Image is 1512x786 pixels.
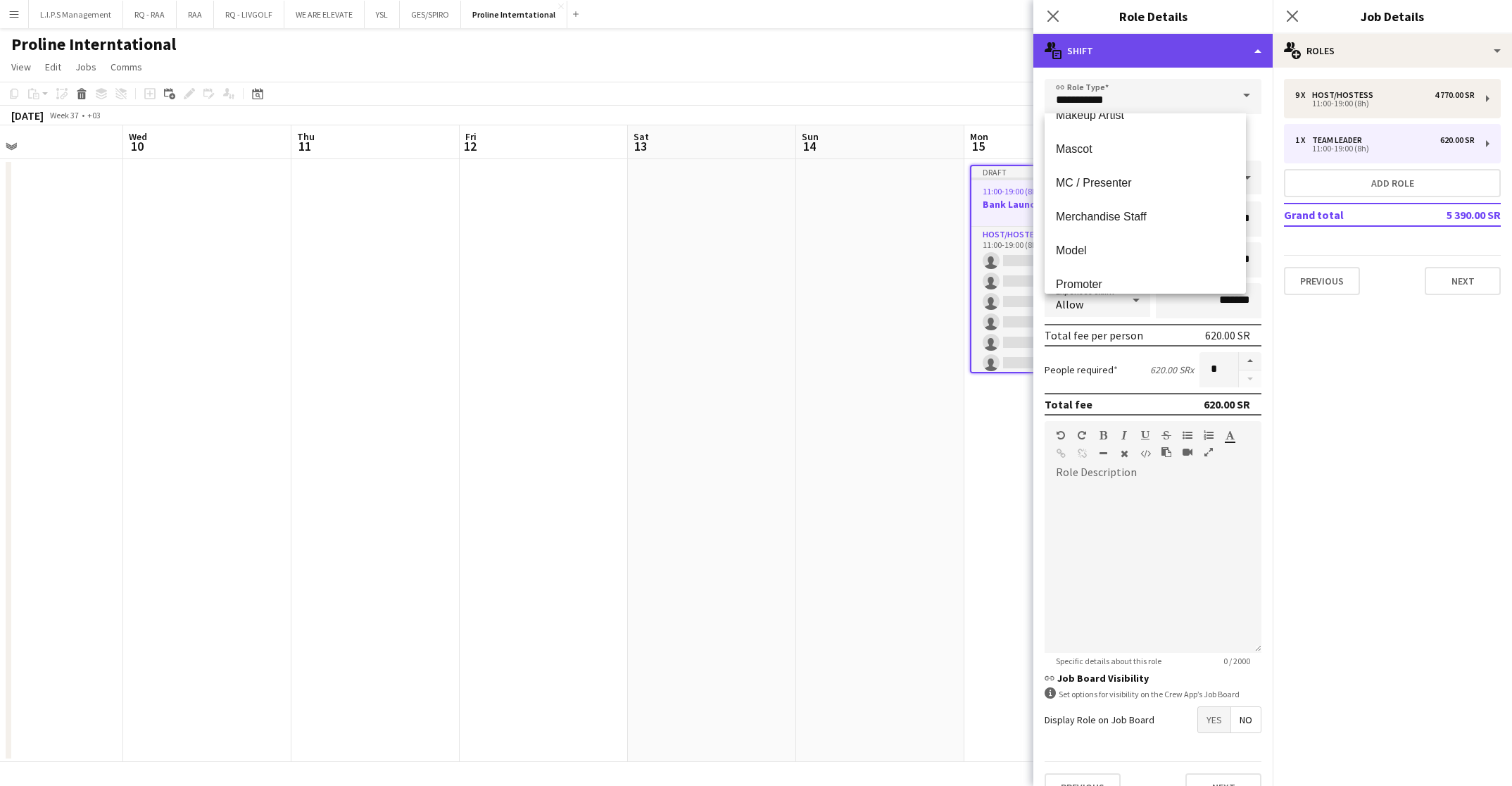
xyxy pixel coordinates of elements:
[111,61,142,73] span: Comms
[1056,297,1083,311] span: Allow
[1212,656,1261,666] span: 0 / 2000
[1098,448,1108,459] button: Horizontal Line
[29,1,123,28] button: L.I.P.S Management
[1295,145,1475,152] div: 11:00-19:00 (8h)
[1440,135,1475,145] div: 620.00 SR
[1312,135,1368,145] div: Team Leader
[1204,447,1214,458] button: Fullscreen
[971,166,1126,177] div: Draft
[129,130,147,143] span: Wed
[177,1,214,28] button: RAA
[1119,448,1129,459] button: Clear Formatting
[1273,34,1512,68] div: Roles
[11,34,176,55] h1: Proline Interntational
[297,130,315,143] span: Thu
[1284,267,1360,295] button: Previous
[1056,244,1235,257] span: Model
[127,138,147,154] span: 10
[1045,656,1173,666] span: Specific details about this role
[1150,363,1194,376] div: 620.00 SR x
[1140,448,1150,459] button: HTML Code
[1295,135,1312,145] div: 1 x
[1119,430,1129,441] button: Italic
[1231,707,1261,732] span: No
[70,58,102,76] a: Jobs
[1425,267,1501,295] button: Next
[105,58,148,76] a: Comms
[802,130,819,143] span: Sun
[1312,90,1379,100] div: Host/Hostess
[631,138,649,154] span: 13
[971,227,1126,438] app-card-role: Host/Hostess0/911:00-19:00 (8h)
[463,138,477,154] span: 12
[1225,430,1235,441] button: Text Color
[1284,204,1412,226] td: Grand total
[1183,447,1192,458] button: Insert video
[970,130,988,143] span: Mon
[1056,142,1235,156] span: Mascot
[461,1,567,28] button: Proline Interntational
[968,138,988,154] span: 15
[1204,397,1250,411] div: 620.00 SR
[1045,687,1261,701] div: Set options for visibility on the Crew App’s Job Board
[634,130,649,143] span: Sat
[11,108,44,123] div: [DATE]
[1284,169,1501,197] button: Add role
[295,138,315,154] span: 11
[1198,707,1230,732] span: Yes
[1056,176,1235,189] span: MC / Presenter
[1140,430,1150,441] button: Underline
[1045,397,1092,411] div: Total fee
[1295,90,1312,100] div: 9 x
[46,110,82,120] span: Week 37
[1435,90,1475,100] div: 4 770.00 SR
[1204,430,1214,441] button: Ordered List
[1098,430,1108,441] button: Bold
[1045,328,1143,342] div: Total fee per person
[6,58,37,76] a: View
[1161,447,1171,458] button: Paste as plain text
[284,1,365,28] button: WE ARE ELEVATE
[971,198,1126,211] h3: Bank Launch @ Malham
[365,1,400,28] button: YSL
[970,165,1128,373] app-job-card: Draft11:00-19:00 (8h)0/10Bank Launch @ Malham2 RolesHost/Hostess0/911:00-19:00 (8h)
[1056,430,1066,441] button: Undo
[1077,430,1087,441] button: Redo
[465,130,477,143] span: Fri
[1045,672,1261,685] h3: Job Board Visibility
[123,1,177,28] button: RQ - RAA
[1033,34,1273,68] div: Shift
[1045,363,1118,376] label: People required
[400,1,461,28] button: GES/SPIRO
[1239,352,1261,370] button: Increase
[1412,204,1501,226] td: 5 390.00 SR
[45,61,61,73] span: Edit
[1056,108,1235,122] span: Makeup Artist
[75,61,96,73] span: Jobs
[1056,277,1235,291] span: Promoter
[87,110,101,120] div: +03
[11,61,31,73] span: View
[983,186,1040,196] span: 11:00-19:00 (8h)
[1045,713,1154,726] label: Display Role on Job Board
[1273,7,1512,25] h3: Job Details
[214,1,284,28] button: RQ - LIVGOLF
[800,138,819,154] span: 14
[1033,7,1273,25] h3: Role Details
[1295,100,1475,107] div: 11:00-19:00 (8h)
[1205,328,1250,342] div: 620.00 SR
[1161,430,1171,441] button: Strikethrough
[39,58,67,76] a: Edit
[1056,210,1235,223] span: Merchandise Staff
[1183,430,1192,441] button: Unordered List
